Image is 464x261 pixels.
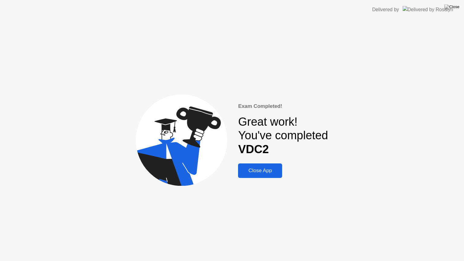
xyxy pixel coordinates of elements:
[444,5,459,9] img: Close
[238,163,282,178] button: Close App
[238,143,269,156] b: VDC2
[403,6,453,13] img: Delivered by Rosalyn
[238,102,328,110] div: Exam Completed!
[240,168,280,174] div: Close App
[372,6,399,13] div: Delivered by
[238,115,328,156] div: Great work! You've completed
